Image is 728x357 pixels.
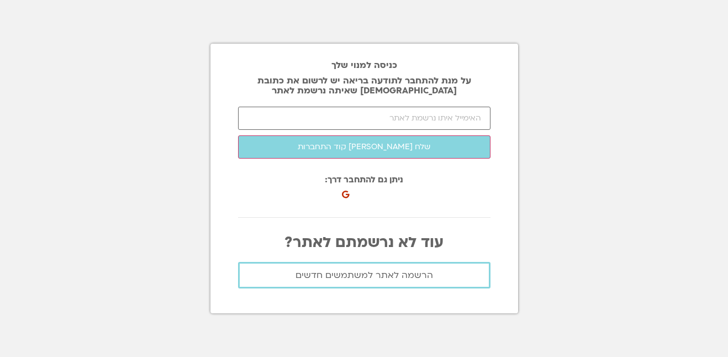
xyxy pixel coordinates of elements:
a: הרשמה לאתר למשתמשים חדשים [238,262,490,288]
p: עוד לא נרשמתם לאתר? [238,234,490,251]
span: הרשמה לאתר למשתמשים חדשים [296,270,433,280]
button: שלח [PERSON_NAME] קוד התחברות [238,135,490,159]
input: האימייל איתו נרשמת לאתר [238,107,490,130]
p: על מנת להתחבר לתודעה בריאה יש לרשום את כתובת [DEMOGRAPHIC_DATA] שאיתה נרשמת לאתר [238,76,490,96]
h2: כניסה למנוי שלך [238,60,490,70]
